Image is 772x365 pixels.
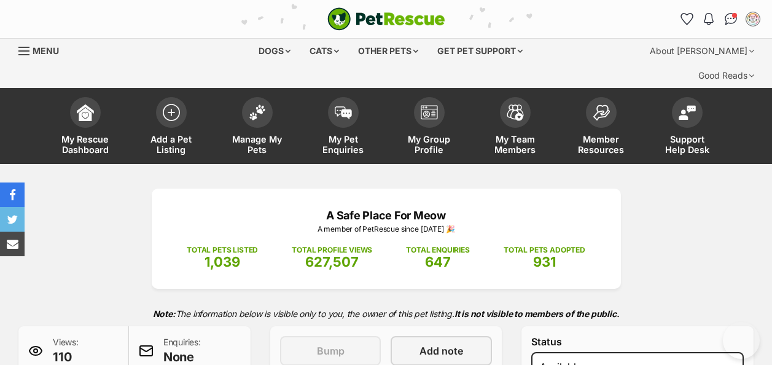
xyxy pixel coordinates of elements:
a: PetRescue [327,7,445,31]
a: My Group Profile [386,91,472,164]
img: dashboard-icon-eb2f2d2d3e046f16d808141f083e7271f6b2e854fb5c12c21221c1fb7104beca.svg [77,104,94,121]
span: Add a Pet Listing [144,134,199,155]
span: My Group Profile [402,134,457,155]
span: 627,507 [305,254,359,270]
span: Support Help Desk [660,134,715,155]
span: My Team Members [488,134,543,155]
span: 1,039 [205,254,240,270]
strong: It is not visible to members of the public. [454,308,620,319]
p: The information below is visible only to you, the owner of this pet listing. [18,301,754,326]
span: Member Resources [574,134,629,155]
img: chat-41dd97257d64d25036548639549fe6c8038ab92f7586957e7f3b1b290dea8141.svg [725,13,738,25]
img: notifications-46538b983faf8c2785f20acdc204bb7945ddae34d4c08c2a6579f10ce5e182be.svg [704,13,714,25]
div: Other pets [349,39,427,63]
span: My Rescue Dashboard [58,134,113,155]
span: Bump [317,343,345,358]
a: Conversations [721,9,741,29]
div: Dogs [250,39,299,63]
p: TOTAL PETS ADOPTED [504,245,585,256]
strong: Note: [153,308,176,319]
a: Add a Pet Listing [128,91,214,164]
span: 931 [533,254,556,270]
img: member-resources-icon-8e73f808a243e03378d46382f2149f9095a855e16c252ad45f914b54edf8863c.svg [593,104,610,121]
img: add-pet-listing-icon-0afa8454b4691262ce3f59096e99ab1cd57d4a30225e0717b998d2c9b9846f56.svg [163,104,180,121]
a: Member Resources [558,91,644,164]
img: pet-enquiries-icon-7e3ad2cf08bfb03b45e93fb7055b45f3efa6380592205ae92323e6603595dc1f.svg [335,106,352,120]
img: logo-cat-932fe2b9b8326f06289b0f2fb663e598f794de774fb13d1741a6617ecf9a85b4.svg [327,7,445,31]
span: Add note [419,343,463,358]
div: Get pet support [429,39,531,63]
button: Notifications [699,9,719,29]
img: manage-my-pets-icon-02211641906a0b7f246fdf0571729dbe1e7629f14944591b6c1af311fb30b64b.svg [249,104,266,120]
label: Status [531,336,744,347]
ul: Account quick links [677,9,763,29]
p: A member of PetRescue since [DATE] 🎉 [170,224,602,235]
span: Manage My Pets [230,134,285,155]
a: Favourites [677,9,696,29]
button: My account [743,9,763,29]
a: My Team Members [472,91,558,164]
a: Menu [18,39,68,61]
img: team-members-icon-5396bd8760b3fe7c0b43da4ab00e1e3bb1a5d9ba89233759b79545d2d3fc5d0d.svg [507,104,524,120]
img: A Safe Place For Meow profile pic [747,13,759,25]
p: TOTAL PETS LISTED [187,245,258,256]
a: Manage My Pets [214,91,300,164]
iframe: Help Scout Beacon - Open [723,322,760,359]
a: My Pet Enquiries [300,91,386,164]
div: Good Reads [690,63,763,88]
span: My Pet Enquiries [316,134,371,155]
a: My Rescue Dashboard [42,91,128,164]
div: Cats [301,39,348,63]
img: help-desk-icon-fdf02630f3aa405de69fd3d07c3f3aa587a6932b1a1747fa1d2bba05be0121f9.svg [679,105,696,120]
p: A Safe Place For Meow [170,207,602,224]
div: About [PERSON_NAME] [641,39,763,63]
p: TOTAL PROFILE VIEWS [292,245,372,256]
a: Support Help Desk [644,91,730,164]
span: 647 [425,254,451,270]
span: Menu [33,45,59,56]
p: TOTAL ENQUIRIES [406,245,469,256]
img: group-profile-icon-3fa3cf56718a62981997c0bc7e787c4b2cf8bcc04b72c1350f741eb67cf2f40e.svg [421,105,438,120]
